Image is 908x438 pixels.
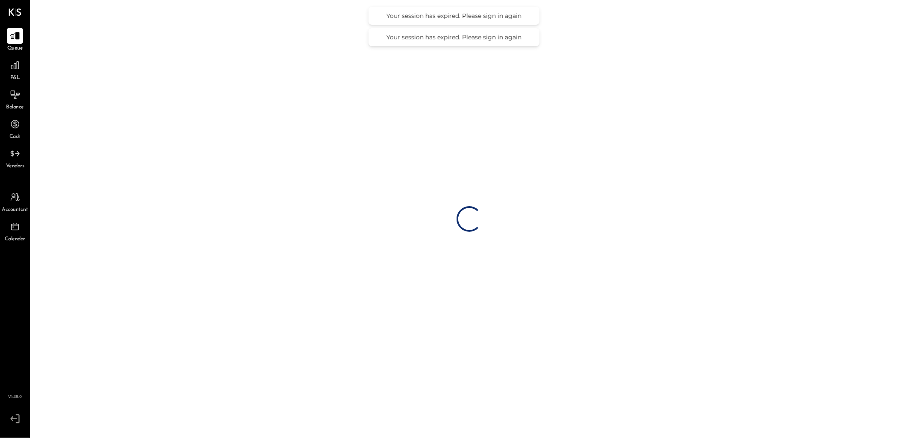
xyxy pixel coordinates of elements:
[377,33,531,41] div: Your session has expired. Please sign in again
[0,146,29,170] a: Vendors
[10,74,20,82] span: P&L
[2,206,28,214] span: Accountant
[6,104,24,111] span: Balance
[0,116,29,141] a: Cash
[377,12,531,20] div: Your session has expired. Please sign in again
[7,45,23,53] span: Queue
[0,87,29,111] a: Balance
[5,236,25,243] span: Calendar
[0,28,29,53] a: Queue
[0,219,29,243] a: Calendar
[6,163,24,170] span: Vendors
[0,189,29,214] a: Accountant
[0,57,29,82] a: P&L
[9,133,21,141] span: Cash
